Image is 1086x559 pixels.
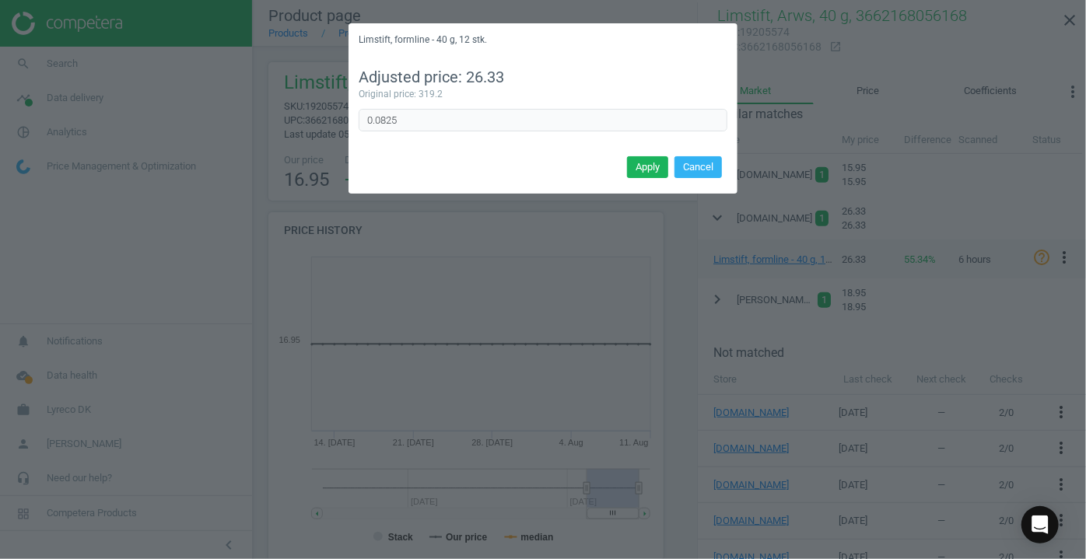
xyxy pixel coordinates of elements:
h5: Limstift, formline - 40 g, 12 stk. [359,33,487,47]
div: Open Intercom Messenger [1021,506,1059,543]
input: Enter correct coefficient [359,109,727,132]
button: Cancel [674,156,722,178]
div: Original price: 319.2 [359,88,727,101]
button: Apply [627,156,668,178]
div: Adjusted price: 26.33 [359,67,727,89]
